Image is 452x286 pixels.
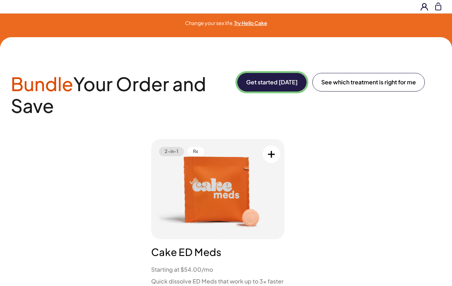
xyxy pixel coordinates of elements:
[11,72,73,95] span: Bundle
[234,20,267,26] a: Try Hello Cake
[187,147,204,156] span: Rx
[159,147,184,156] span: 2-in-1
[312,73,425,92] a: See which treatment is right for me
[11,73,229,116] h2: Your Order and Save
[151,245,284,259] h3: Cake ED Meds
[151,265,284,274] li: Starting at $54.00/mo
[237,73,307,92] button: Get started [DATE]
